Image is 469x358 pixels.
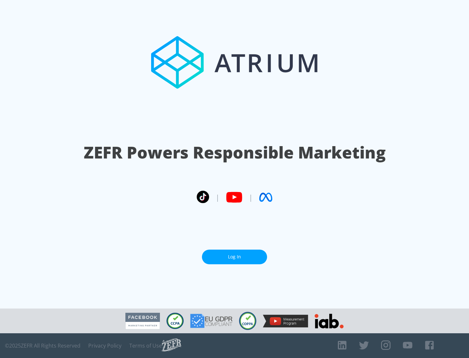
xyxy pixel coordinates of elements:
img: CCPA Compliant [166,313,184,329]
img: GDPR Compliant [190,314,233,328]
img: COPPA Compliant [239,312,256,330]
img: YouTube Measurement Program [263,315,308,327]
span: | [249,192,253,202]
span: | [216,192,220,202]
a: Terms of Use [129,342,162,349]
a: Privacy Policy [88,342,121,349]
h1: ZEFR Powers Responsible Marketing [84,141,386,164]
a: Log In [202,250,267,264]
img: IAB [315,314,344,328]
span: © 2025 ZEFR All Rights Reserved [5,342,80,349]
img: Facebook Marketing Partner [125,313,160,329]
